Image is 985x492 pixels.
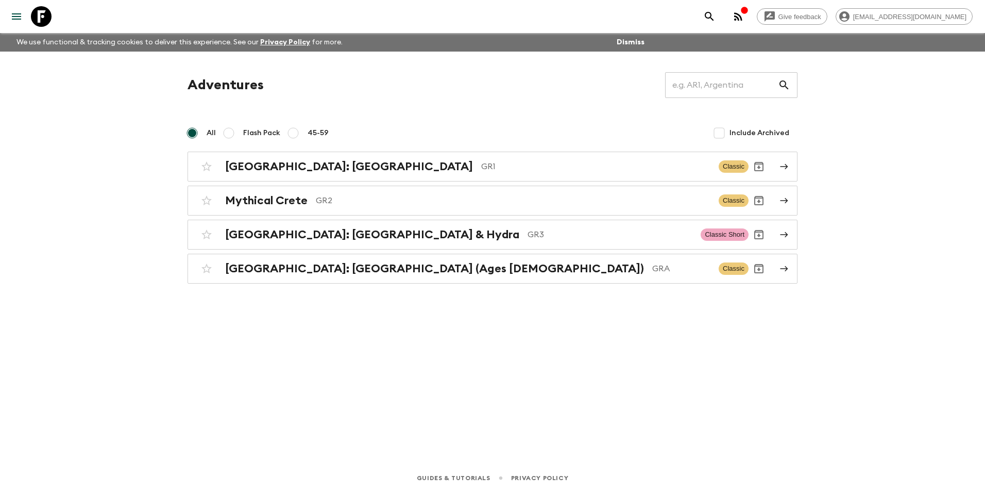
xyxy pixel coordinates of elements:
[699,6,720,27] button: search adventures
[665,71,778,100] input: e.g. AR1, Argentina
[481,160,710,173] p: GR1
[225,262,644,275] h2: [GEOGRAPHIC_DATA]: [GEOGRAPHIC_DATA] (Ages [DEMOGRAPHIC_DATA])
[847,13,972,21] span: [EMAIL_ADDRESS][DOMAIN_NAME]
[749,258,769,279] button: Archive
[528,228,692,241] p: GR3
[719,194,749,207] span: Classic
[225,160,473,173] h2: [GEOGRAPHIC_DATA]: [GEOGRAPHIC_DATA]
[652,263,710,275] p: GRA
[749,156,769,177] button: Archive
[719,263,749,275] span: Classic
[719,160,749,173] span: Classic
[260,39,310,46] a: Privacy Policy
[757,8,827,25] a: Give feedback
[6,6,27,27] button: menu
[729,128,789,138] span: Include Archived
[12,33,347,52] p: We use functional & tracking cookies to deliver this experience. See our for more.
[316,194,710,207] p: GR2
[614,35,647,50] button: Dismiss
[511,472,568,484] a: Privacy Policy
[188,75,264,95] h1: Adventures
[243,128,280,138] span: Flash Pack
[188,220,797,250] a: [GEOGRAPHIC_DATA]: [GEOGRAPHIC_DATA] & HydraGR3Classic ShortArchive
[308,128,329,138] span: 45-59
[836,8,973,25] div: [EMAIL_ADDRESS][DOMAIN_NAME]
[207,128,216,138] span: All
[188,152,797,182] a: [GEOGRAPHIC_DATA]: [GEOGRAPHIC_DATA]GR1ClassicArchive
[188,186,797,216] a: Mythical CreteGR2ClassicArchive
[225,194,308,207] h2: Mythical Crete
[773,13,827,21] span: Give feedback
[749,190,769,211] button: Archive
[749,224,769,245] button: Archive
[701,228,749,241] span: Classic Short
[188,254,797,284] a: [GEOGRAPHIC_DATA]: [GEOGRAPHIC_DATA] (Ages [DEMOGRAPHIC_DATA])GRAClassicArchive
[417,472,490,484] a: Guides & Tutorials
[225,228,519,241] h2: [GEOGRAPHIC_DATA]: [GEOGRAPHIC_DATA] & Hydra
